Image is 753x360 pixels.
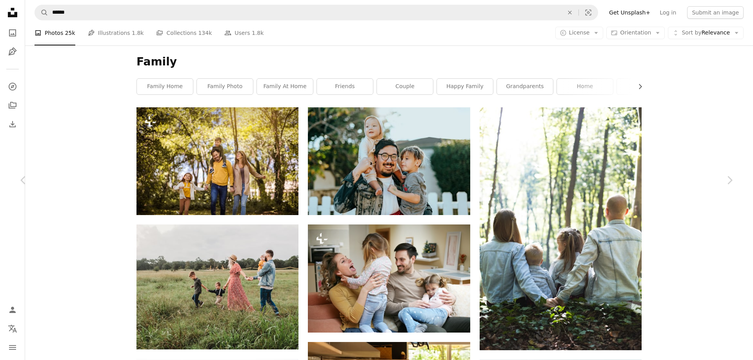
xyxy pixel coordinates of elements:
button: Submit an image [687,6,744,19]
button: Language [5,321,20,336]
a: Family fun all summer long. Parents spending time with their children outside. [136,157,298,165]
form: Find visuals sitewide [35,5,598,20]
a: Download History [5,116,20,132]
a: Log in / Sign up [5,302,20,318]
button: Search Unsplash [35,5,48,20]
a: Portrait of family having fun in the living room. [308,275,470,282]
button: Menu [5,340,20,355]
a: grandparents [497,79,553,94]
a: Photos [5,25,20,41]
span: Sort by [682,29,701,36]
button: Clear [561,5,578,20]
a: happy family [437,79,493,94]
a: Users 1.8k [224,20,264,45]
a: friends [317,79,373,94]
img: woman holding man and toddler hands during daytime [136,224,298,349]
span: 134k [198,29,212,37]
a: man in white shirt carrying girl in gray shirt [308,157,470,165]
a: man and woman holding hands together with boy and girl looking at green trees during day [480,225,642,232]
a: woman holding man and toddler hands during daytime [136,283,298,290]
span: License [569,29,590,36]
a: Collections [5,98,20,113]
a: family at home [257,79,313,94]
a: family home [137,79,193,94]
span: 1.8k [132,29,144,37]
a: Next [706,143,753,218]
span: 1.8k [252,29,264,37]
img: man in white shirt carrying girl in gray shirt [308,107,470,215]
a: Get Unsplash+ [604,6,655,19]
a: Explore [5,79,20,94]
img: Family fun all summer long. Parents spending time with their children outside. [136,107,298,215]
a: Illustrations [5,44,20,60]
button: Sort byRelevance [668,27,744,39]
a: couple [377,79,433,94]
h1: Family [136,55,642,69]
button: Orientation [606,27,665,39]
a: family photo [197,79,253,94]
a: Illustrations 1.8k [88,20,144,45]
span: Relevance [682,29,730,37]
button: License [555,27,604,39]
a: Collections 134k [156,20,212,45]
button: scroll list to the right [633,79,642,94]
a: baby [617,79,673,94]
a: home [557,79,613,94]
a: Log in [655,6,681,19]
span: Orientation [620,29,651,36]
img: man and woman holding hands together with boy and girl looking at green trees during day [480,107,642,350]
img: Portrait of family having fun in the living room. [308,224,470,332]
button: Visual search [579,5,598,20]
